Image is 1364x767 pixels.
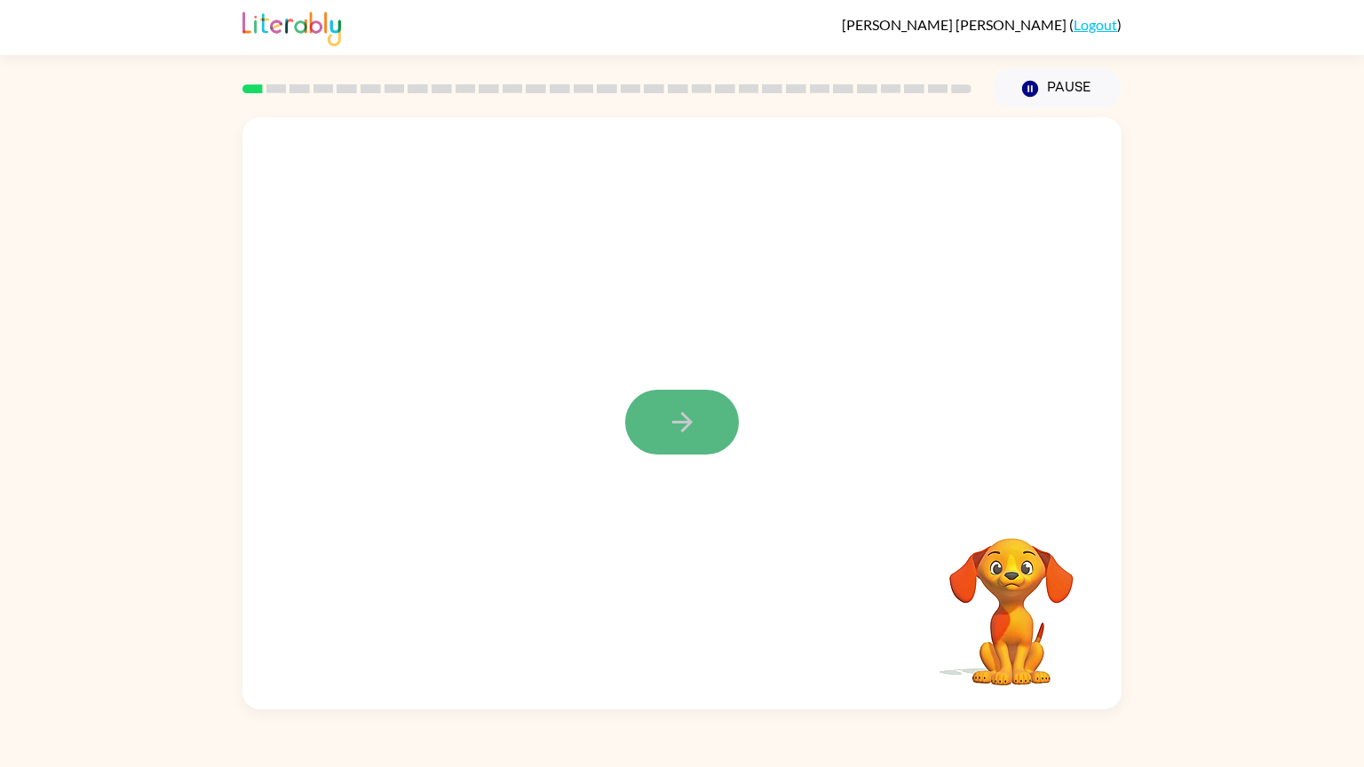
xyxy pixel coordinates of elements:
button: Pause [993,68,1122,109]
video: Your browser must support playing .mp4 files to use Literably. Please try using another browser. [923,510,1100,688]
span: [PERSON_NAME] [PERSON_NAME] [842,16,1069,33]
img: Literably [242,7,341,46]
div: ( ) [842,16,1122,33]
a: Logout [1074,16,1117,33]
